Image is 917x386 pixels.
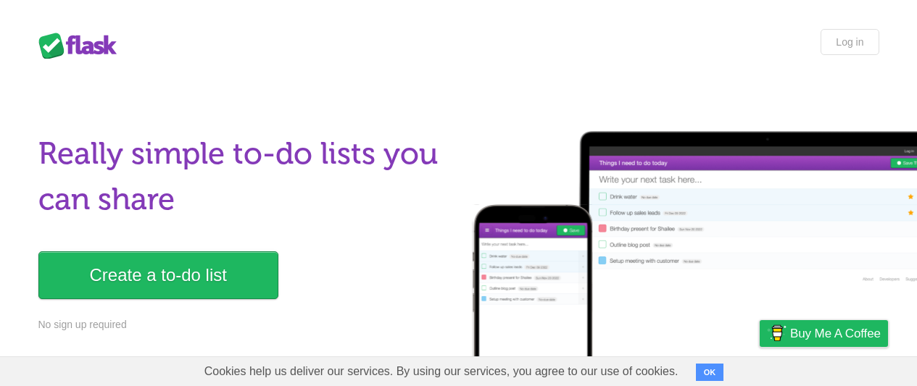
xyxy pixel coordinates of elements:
[38,317,450,332] p: No sign up required
[696,364,724,381] button: OK
[38,131,450,222] h1: Really simple to-do lists you can share
[38,251,278,299] a: Create a to-do list
[190,357,693,386] span: Cookies help us deliver our services. By using our services, you agree to our use of cookies.
[760,320,888,347] a: Buy me a coffee
[790,321,881,346] span: Buy me a coffee
[821,29,879,55] a: Log in
[767,321,787,345] img: Buy me a coffee
[38,33,125,59] div: Flask Lists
